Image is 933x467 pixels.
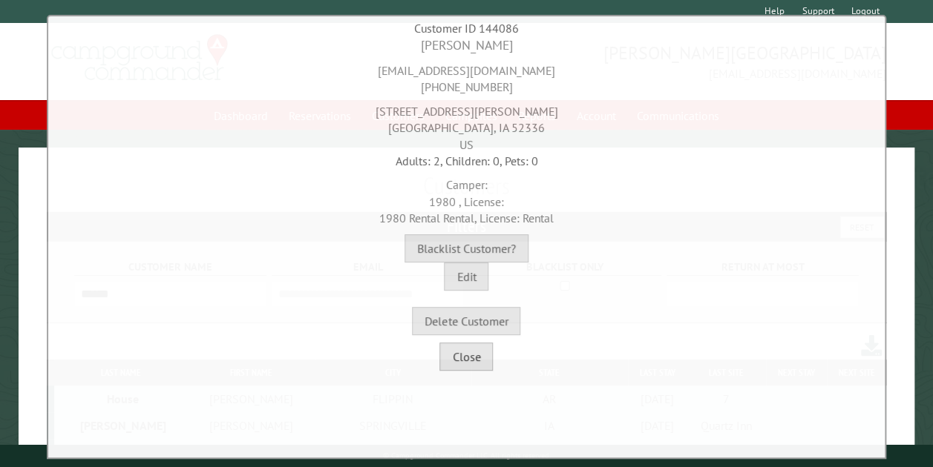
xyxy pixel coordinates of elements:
[444,262,488,291] button: Edit
[52,36,881,55] div: [PERSON_NAME]
[383,451,551,460] small: © Campground Commander LLC. All rights reserved.
[379,211,554,225] span: 1980 Rental Rental, License: Rental
[52,96,881,153] div: [STREET_ADDRESS][PERSON_NAME] [GEOGRAPHIC_DATA], IA 52336 US
[52,153,881,169] div: Adults: 2, Children: 0, Pets: 0
[412,307,520,335] button: Delete Customer
[52,55,881,96] div: [EMAIL_ADDRESS][DOMAIN_NAME] [PHONE_NUMBER]
[439,342,493,371] button: Close
[52,20,881,36] div: Customer ID 144086
[405,234,528,262] button: Blacklist Customer?
[52,169,881,226] div: Camper:
[429,194,504,209] span: 1980 , License:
